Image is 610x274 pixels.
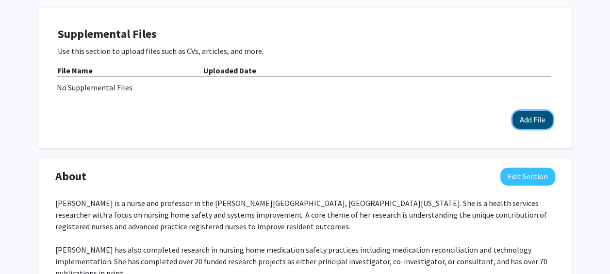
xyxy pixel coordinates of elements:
[512,111,553,129] button: Add File
[7,230,41,267] iframe: Chat
[57,82,554,93] div: No Supplemental Files
[58,45,553,57] p: Use this section to upload files such as CVs, articles, and more.
[58,66,93,75] b: File Name
[203,66,256,75] b: Uploaded Date
[500,168,555,186] button: Edit About
[55,168,86,185] span: About
[58,27,553,41] h4: Supplemental Files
